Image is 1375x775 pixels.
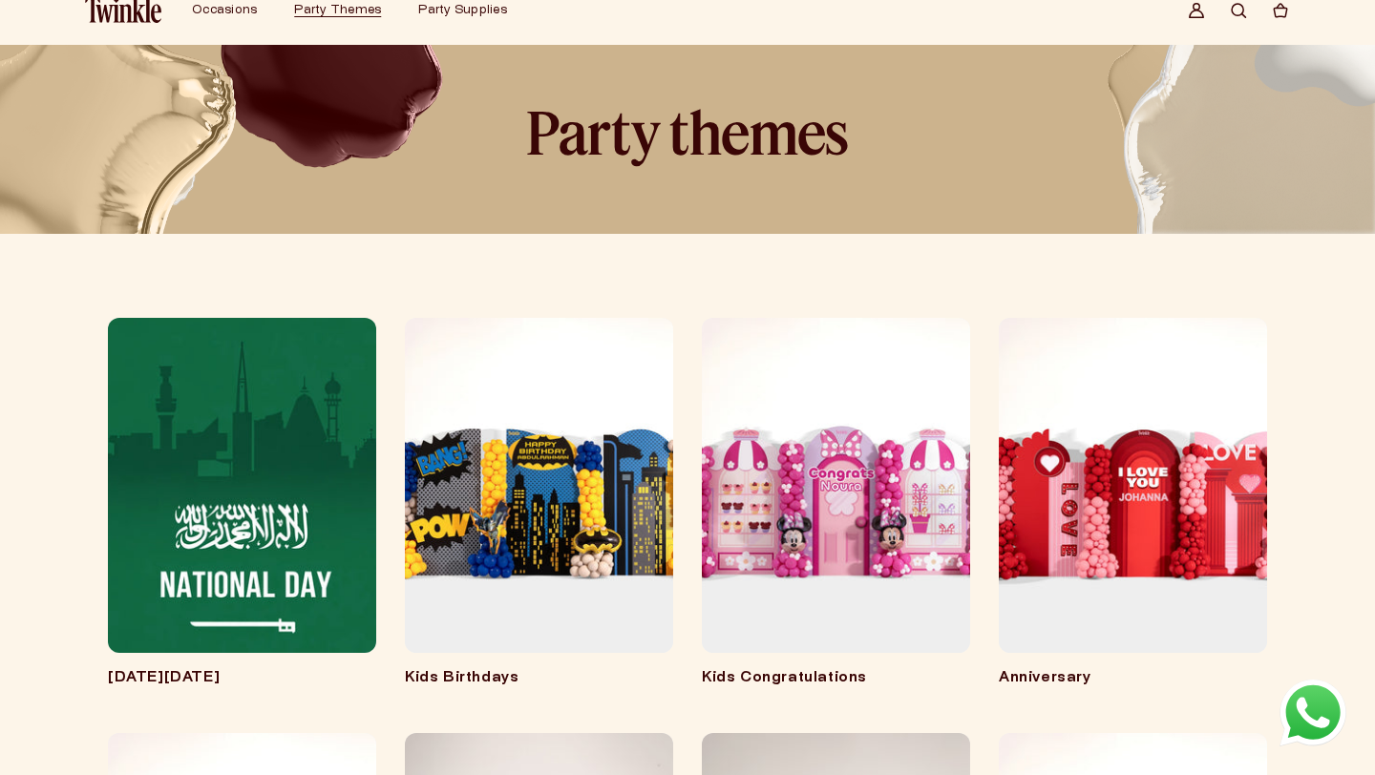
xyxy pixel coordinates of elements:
a: Occasions [192,3,257,18]
a: Kids Congratulations [702,669,970,688]
a: Party Themes [294,3,381,18]
span: Party Supplies [418,5,507,16]
span: Party Themes [294,5,381,16]
a: Anniversary [999,669,1267,688]
span: Occasions [192,5,257,16]
a: [DATE][DATE] [108,669,376,688]
a: Party Supplies [418,3,507,18]
a: Kids Birthdays [405,669,673,688]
